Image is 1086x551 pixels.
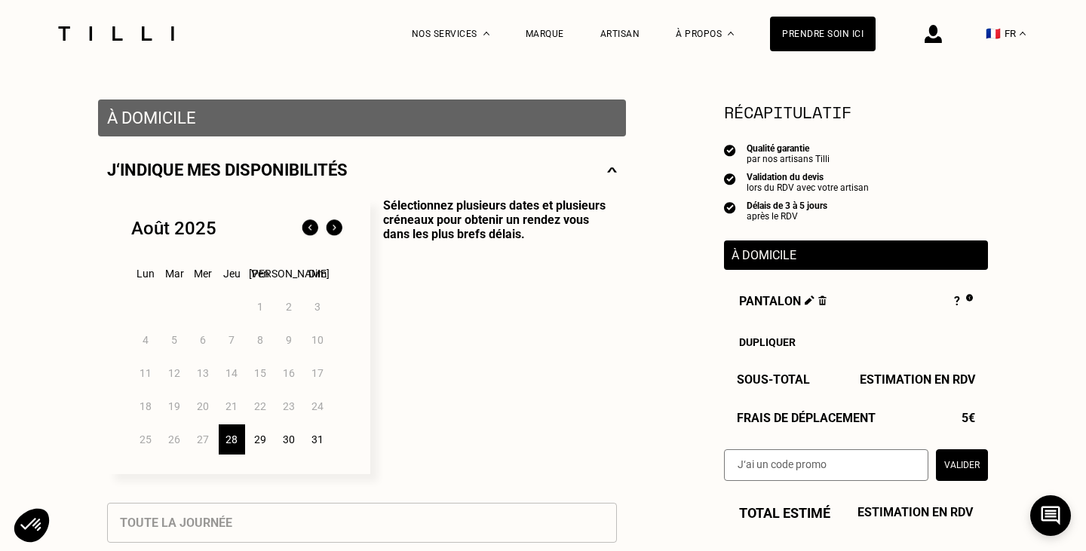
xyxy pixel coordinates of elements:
div: ? [954,294,973,311]
img: Menu déroulant [483,32,489,35]
span: Estimation en RDV [860,372,975,387]
div: Total estimé [724,505,988,521]
a: Marque [526,29,564,39]
p: Sélectionnez plusieurs dates et plusieurs créneaux pour obtenir un rendez vous dans les plus bref... [370,198,617,474]
div: 29 [247,424,274,455]
img: Mois précédent [298,216,322,240]
img: icône connexion [925,25,942,43]
img: icon list info [724,143,736,157]
div: Qualité garantie [747,143,830,154]
img: Pourquoi le prix est indéfini ? [966,294,973,302]
img: Supprimer [818,295,827,305]
div: 28 [219,424,245,455]
div: 30 [276,424,302,455]
input: J‘ai un code promo [724,449,928,481]
span: Estimation en RDV [857,505,973,521]
div: Frais de déplacement [724,411,988,425]
span: 5€ [962,411,975,425]
div: 31 [305,424,331,455]
section: Récapitulatif [724,99,988,124]
img: Logo du service de couturière Tilli [53,26,179,41]
div: lors du RDV avec votre artisan [747,182,869,193]
div: par nos artisans Tilli [747,154,830,164]
p: À domicile [732,248,980,262]
img: Éditer [805,295,814,305]
div: après le RDV [747,211,827,222]
span: Pantalon [739,294,827,311]
div: Août 2025 [131,218,216,239]
img: Mois suivant [322,216,346,240]
span: 🇫🇷 [986,26,1001,41]
img: icon list info [724,201,736,214]
button: Valider [936,449,988,481]
p: J‘indique mes disponibilités [107,161,348,179]
img: Menu déroulant à propos [728,32,734,35]
div: Validation du devis [747,172,869,182]
img: icon list info [724,172,736,185]
img: menu déroulant [1020,32,1026,35]
div: Sous-Total [724,372,988,387]
a: Artisan [600,29,640,39]
a: Prendre soin ici [770,17,876,51]
p: À domicile [107,109,617,127]
img: svg+xml;base64,PHN2ZyBmaWxsPSJub25lIiBoZWlnaHQ9IjE0IiB2aWV3Qm94PSIwIDAgMjggMTQiIHdpZHRoPSIyOCIgeG... [607,161,617,179]
div: Délais de 3 à 5 jours [747,201,827,211]
div: Dupliquer [739,336,973,348]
